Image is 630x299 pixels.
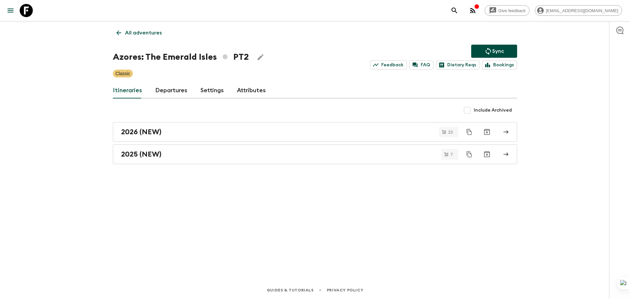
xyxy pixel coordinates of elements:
[480,125,493,139] button: Archive
[113,122,517,142] a: 2026 (NEW)
[370,60,407,70] a: Feedback
[535,5,622,16] div: [EMAIL_ADDRESS][DOMAIN_NAME]
[237,83,266,98] a: Attributes
[492,47,504,55] p: Sync
[113,144,517,164] a: 2025 (NEW)
[463,126,475,138] button: Duplicate
[482,60,517,70] a: Bookings
[200,83,224,98] a: Settings
[113,83,142,98] a: Itineraries
[447,152,457,157] span: 7
[480,148,493,161] button: Archive
[542,8,622,13] span: [EMAIL_ADDRESS][DOMAIN_NAME]
[155,83,187,98] a: Departures
[444,130,457,134] span: 15
[485,5,530,16] a: Give feedback
[436,60,479,70] a: Dietary Reqs
[474,107,512,114] span: Include Archived
[121,128,161,136] h2: 2026 (NEW)
[113,26,165,39] a: All adventures
[4,4,17,17] button: menu
[267,287,314,294] a: Guides & Tutorials
[125,29,162,37] p: All adventures
[448,4,461,17] button: search adventures
[115,70,130,77] p: Classic
[113,51,249,64] h1: Azores: The Emerald Isles PT2
[471,45,517,58] button: Sync adventure departures to the booking engine
[463,148,475,160] button: Duplicate
[327,287,363,294] a: Privacy Policy
[121,150,161,159] h2: 2025 (NEW)
[254,51,267,64] button: Edit Adventure Title
[495,8,529,13] span: Give feedback
[409,60,433,70] a: FAQ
